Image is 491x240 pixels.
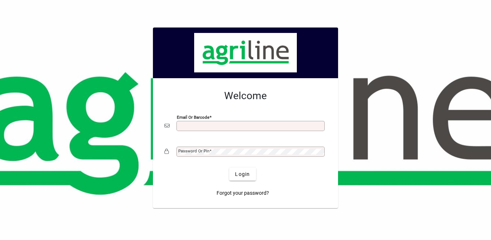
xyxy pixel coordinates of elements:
span: Forgot your password? [217,189,269,197]
button: Login [229,168,256,181]
mat-label: Email or Barcode [177,115,209,120]
a: Forgot your password? [214,186,272,199]
h2: Welcome [165,90,326,102]
mat-label: Password or Pin [178,148,209,153]
span: Login [235,170,250,178]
